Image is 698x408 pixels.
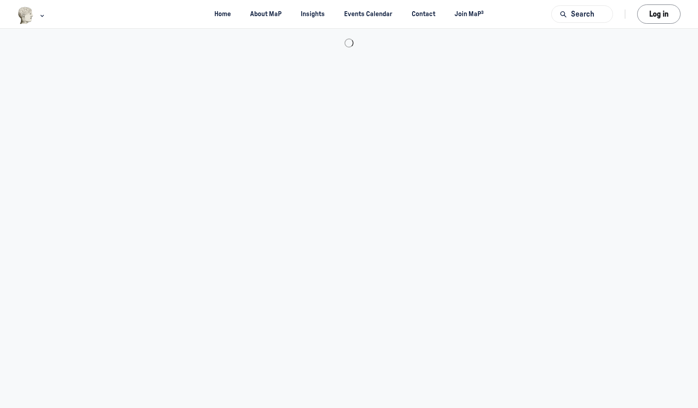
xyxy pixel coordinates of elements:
button: Museums as Progress logo [17,6,47,25]
a: Insights [293,6,333,22]
a: About MaP [243,6,289,22]
a: Join MaP³ [447,6,492,22]
a: Home [206,6,238,22]
a: Events Calendar [336,6,400,22]
img: Museums as Progress logo [17,7,34,24]
a: Contact [404,6,443,22]
button: Log in [637,4,681,24]
button: Search [551,5,613,23]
